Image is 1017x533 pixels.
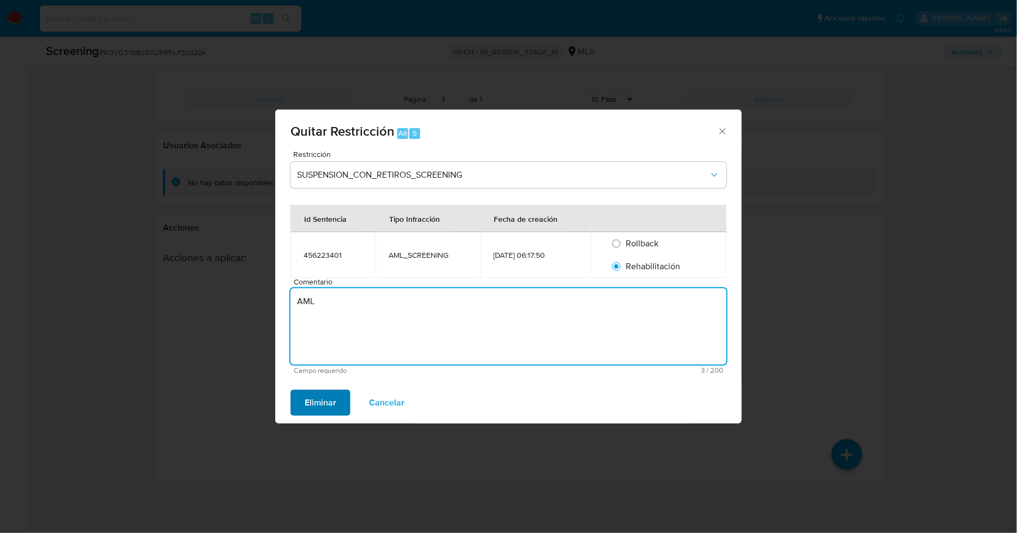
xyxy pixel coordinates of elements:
div: Fecha de creación [481,205,571,232]
span: Eliminar [305,391,336,415]
span: Restricción [293,150,729,158]
span: Comentario [294,278,730,286]
textarea: AML [290,288,727,365]
span: 5 [413,128,417,138]
div: Id Sentencia [291,205,360,232]
div: AML_SCREENING [389,250,467,260]
span: Cancelar [369,391,404,415]
div: Tipo Infracción [376,205,453,232]
button: Restriction [290,162,727,188]
button: Eliminar [290,390,350,416]
span: Quitar Restricción [290,122,395,141]
span: SUSPENSION_CON_RETIROS_SCREENING [297,169,709,180]
span: Rollback [626,237,659,250]
button: Cancelar [355,390,419,416]
span: Campo requerido [294,367,508,374]
button: Cerrar ventana [717,126,727,136]
span: Máximo 200 caracteres [508,367,723,374]
div: [DATE] 06:17:50 [493,250,578,260]
span: Alt [398,128,407,138]
span: Rehabilitación [626,260,681,272]
div: 456223401 [304,250,362,260]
